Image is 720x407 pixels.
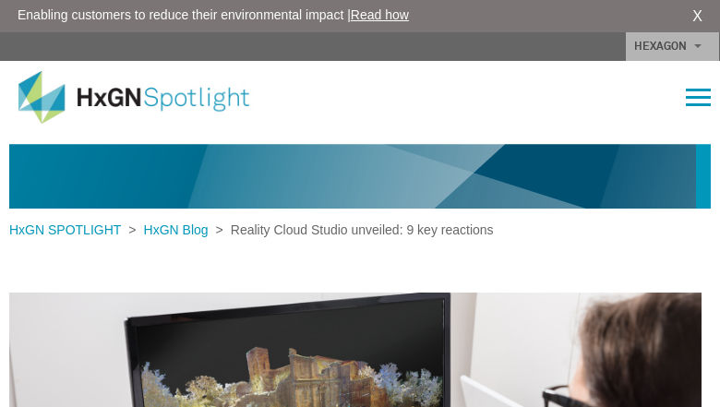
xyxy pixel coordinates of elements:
[351,7,409,22] a: Read how
[18,71,277,125] img: HxGN Spotlight
[626,32,719,61] a: HEXAGON
[137,222,216,237] a: HxGN Blog
[9,222,128,237] a: HxGN SPOTLIGHT
[9,221,494,240] div: > >
[223,222,494,237] span: Reality Cloud Studio unveiled: 9 key reactions
[18,6,409,25] span: Enabling customers to reduce their environmental impact |
[692,6,702,28] a: X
